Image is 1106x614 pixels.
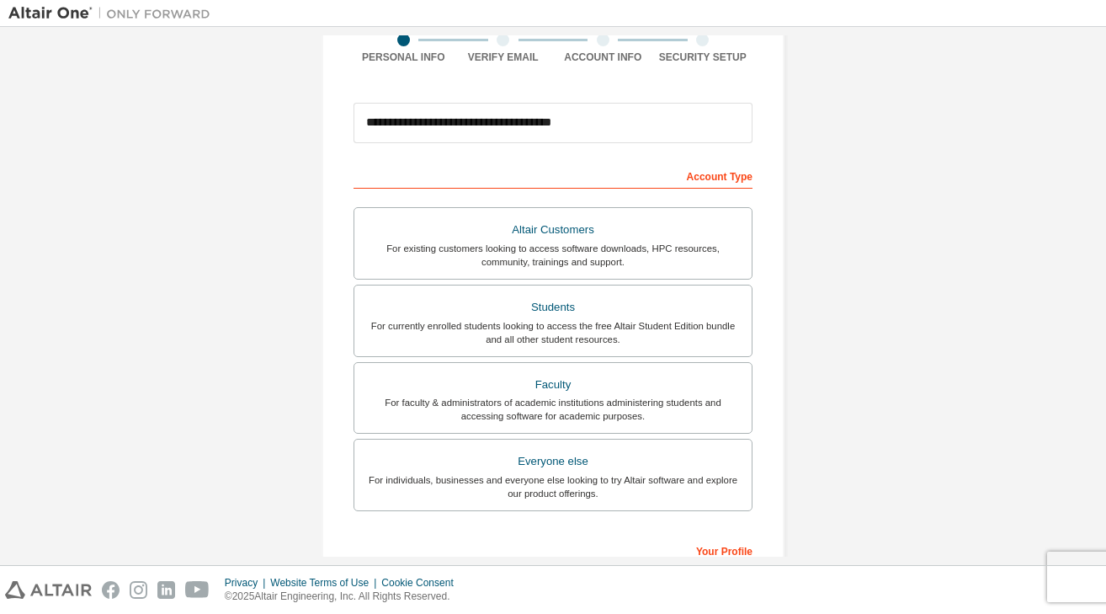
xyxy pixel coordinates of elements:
img: instagram.svg [130,581,147,599]
div: Your Profile [354,537,752,563]
img: Altair One [8,5,219,22]
div: For existing customers looking to access software downloads, HPC resources, community, trainings ... [364,242,742,269]
div: Verify Email [454,51,554,64]
div: Website Terms of Use [270,576,381,590]
img: linkedin.svg [157,581,175,599]
div: For currently enrolled students looking to access the free Altair Student Edition bundle and all ... [364,319,742,346]
div: Privacy [225,576,270,590]
div: Account Info [553,51,653,64]
div: Everyone else [364,450,742,473]
div: For individuals, businesses and everyone else looking to try Altair software and explore our prod... [364,473,742,500]
div: Personal Info [354,51,454,64]
img: facebook.svg [102,581,120,599]
div: For faculty & administrators of academic institutions administering students and accessing softwa... [364,396,742,423]
div: Account Type [354,162,752,189]
div: Faculty [364,373,742,397]
img: altair_logo.svg [5,581,92,599]
p: © 2025 Altair Engineering, Inc. All Rights Reserved. [225,590,464,604]
div: Students [364,296,742,319]
div: Security Setup [653,51,753,64]
div: Cookie Consent [381,576,463,590]
div: Altair Customers [364,218,742,242]
img: youtube.svg [185,581,210,599]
